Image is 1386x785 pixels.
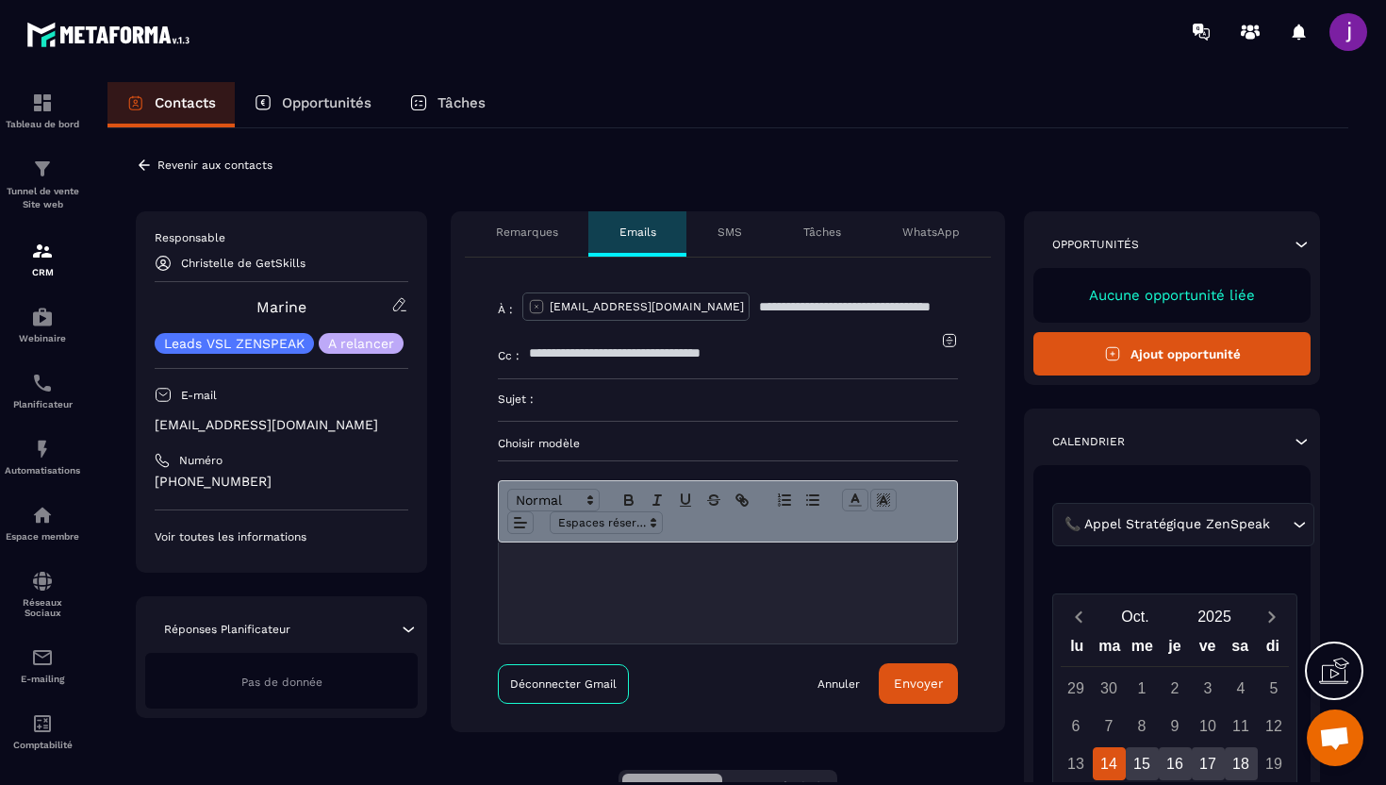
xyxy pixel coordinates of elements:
[179,453,223,468] p: Numéro
[31,646,54,669] img: email
[31,240,54,262] img: formation
[5,556,80,632] a: social-networksocial-networkRéseaux Sociaux
[31,504,54,526] img: automations
[5,292,80,358] a: automationsautomationsWebinaire
[235,82,390,127] a: Opportunités
[5,267,80,277] p: CRM
[1052,237,1139,252] p: Opportunités
[155,230,408,245] p: Responsable
[26,17,196,52] img: logo
[1192,747,1225,780] div: 17
[5,674,80,684] p: E-mailing
[155,416,408,434] p: [EMAIL_ADDRESS][DOMAIN_NAME]
[1126,633,1159,666] div: me
[550,299,744,314] p: [EMAIL_ADDRESS][DOMAIN_NAME]
[1126,710,1159,743] div: 8
[496,225,558,240] p: Remarques
[31,158,54,180] img: formation
[1274,514,1288,535] input: Search for option
[256,298,306,316] a: Marine
[1052,503,1314,546] div: Search for option
[31,570,54,593] img: social-network
[718,225,742,240] p: SMS
[1093,672,1126,705] div: 30
[1258,747,1291,780] div: 19
[241,676,322,689] span: Pas de donnée
[1093,710,1126,743] div: 7
[5,632,80,698] a: emailemailE-mailing
[1060,514,1274,535] span: 📞 Appel Stratégique ZenSpeak
[181,388,217,403] p: E-mail
[1052,434,1125,449] p: Calendrier
[1052,287,1292,304] p: Aucune opportunité liée
[437,94,486,111] p: Tâches
[1096,600,1175,633] button: Open months overlay
[31,438,54,460] img: automations
[1159,747,1192,780] div: 16
[5,333,80,343] p: Webinaire
[1159,633,1192,666] div: je
[5,531,80,542] p: Espace membre
[155,473,408,491] p: [PHONE_NUMBER]
[1225,672,1258,705] div: 4
[5,490,80,556] a: automationsautomationsEspace membre
[498,302,513,317] p: À :
[498,664,629,704] a: Déconnecter Gmail
[390,82,504,127] a: Tâches
[5,740,80,750] p: Comptabilité
[5,424,80,490] a: automationsautomationsAutomatisations
[1060,747,1093,780] div: 13
[1175,600,1254,633] button: Open years overlay
[1060,672,1093,705] div: 29
[1225,710,1258,743] div: 11
[1191,633,1224,666] div: ve
[1254,604,1289,629] button: Next month
[5,143,80,225] a: formationformationTunnel de vente Site web
[1192,672,1225,705] div: 3
[1033,332,1311,376] button: Ajout opportunité
[1307,710,1363,766] div: Ouvrir le chat
[498,436,958,451] p: Choisir modèle
[498,348,520,363] p: Cc :
[879,663,958,704] button: Envoyer
[1258,672,1291,705] div: 5
[1159,672,1192,705] div: 2
[31,712,54,735] img: accountant
[155,94,216,111] p: Contacts
[31,306,54,328] img: automations
[619,225,656,240] p: Emails
[1225,747,1258,780] div: 18
[31,372,54,394] img: scheduler
[1256,633,1289,666] div: di
[1258,710,1291,743] div: 12
[5,225,80,292] a: formationformationCRM
[5,119,80,129] p: Tableau de bord
[1061,604,1096,629] button: Previous month
[328,337,394,350] p: A relancer
[164,622,290,637] p: Réponses Planificateur
[31,92,54,114] img: formation
[1094,633,1127,666] div: ma
[1192,710,1225,743] div: 10
[1126,747,1159,780] div: 15
[902,225,960,240] p: WhatsApp
[5,399,80,409] p: Planificateur
[107,82,235,127] a: Contacts
[498,392,534,407] p: Sujet :
[157,159,272,172] p: Revenir aux contacts
[282,94,371,111] p: Opportunités
[1061,633,1094,666] div: lu
[5,358,80,424] a: schedulerschedulerPlanificateur
[803,225,841,240] p: Tâches
[5,597,80,618] p: Réseaux Sociaux
[5,185,80,211] p: Tunnel de vente Site web
[5,698,80,764] a: accountantaccountantComptabilité
[1159,710,1192,743] div: 9
[1093,747,1126,780] div: 14
[5,77,80,143] a: formationformationTableau de bord
[1126,672,1159,705] div: 1
[164,337,305,350] p: Leads VSL ZENSPEAK
[181,257,305,270] p: Christelle de GetSkills
[1060,710,1093,743] div: 6
[5,465,80,476] p: Automatisations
